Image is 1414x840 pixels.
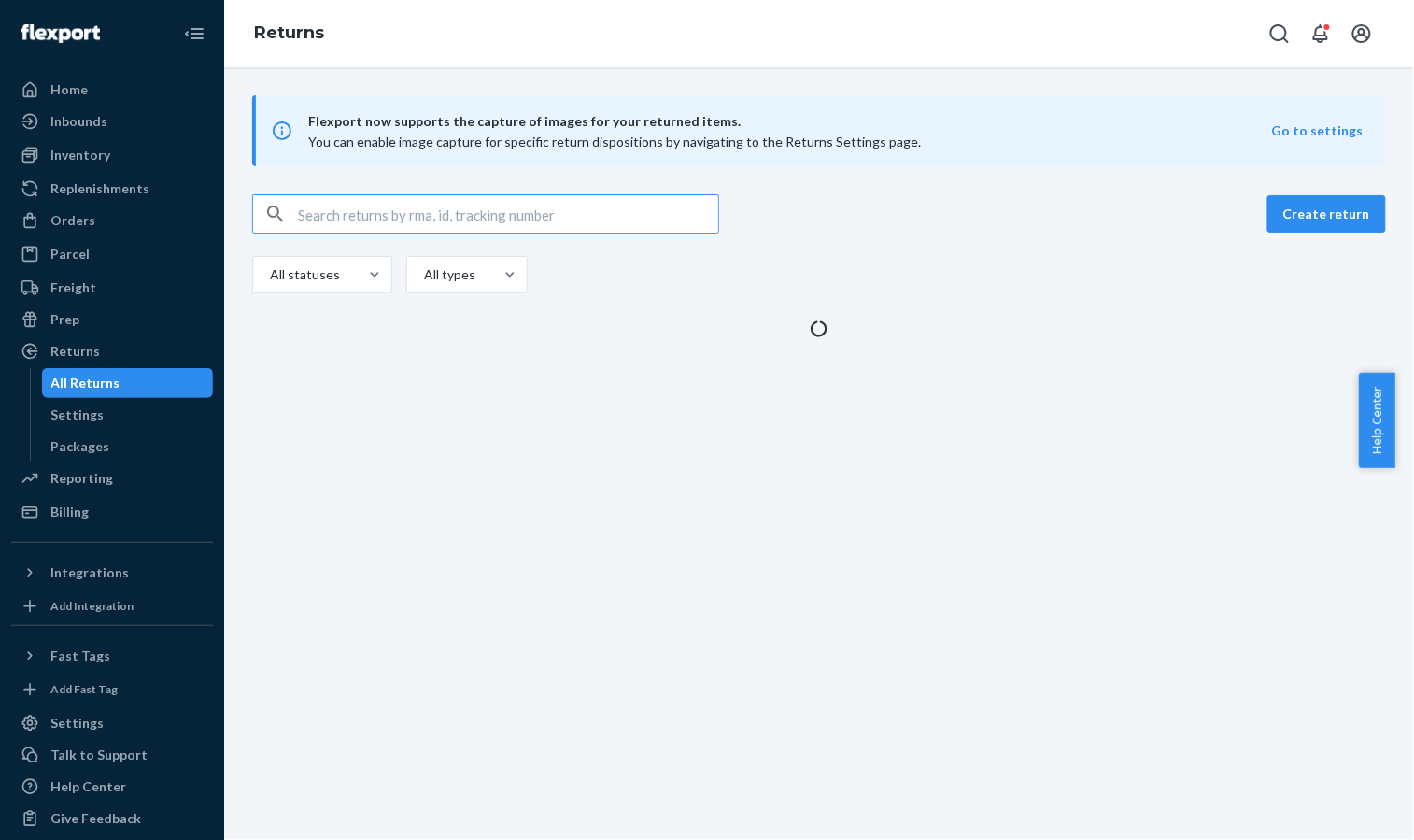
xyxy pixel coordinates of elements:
div: Home [50,80,88,99]
div: Billing [50,503,89,521]
a: Prep [11,305,213,335]
a: Home [11,75,213,105]
div: Inventory [50,146,110,164]
button: Open notifications [1302,15,1339,52]
span: Flexport now supports the capture of images for your returned items. [308,110,1272,133]
div: All Returns [51,374,120,392]
a: Help Center [11,772,213,802]
div: Settings [50,714,104,733]
a: All Returns [42,368,214,398]
div: Returns [50,342,100,361]
a: Replenishments [11,174,213,204]
a: Returns [254,22,324,43]
a: Billing [11,497,213,527]
a: Settings [11,708,213,738]
div: Inbounds [50,112,107,131]
div: Prep [50,310,79,329]
img: Flexport logo [21,24,100,43]
button: Close Navigation [176,15,213,52]
a: Settings [42,400,214,430]
div: Add Fast Tag [50,681,118,697]
a: Reporting [11,463,213,493]
button: Give Feedback [11,804,213,833]
a: Talk to Support [11,740,213,770]
button: Go to settings [1272,121,1364,140]
input: Search returns by rma, id, tracking number [298,195,718,233]
a: Add Fast Tag [11,678,213,701]
a: Parcel [11,239,213,269]
div: Help Center [50,777,126,796]
div: Integrations [50,563,129,582]
a: Returns [11,336,213,366]
a: Packages [42,432,214,462]
div: Freight [50,278,96,297]
div: Orders [50,211,95,230]
a: Inventory [11,140,213,170]
button: Open Search Box [1261,15,1298,52]
button: Help Center [1359,373,1395,468]
a: Add Integration [11,595,213,618]
div: All statuses [270,265,337,284]
button: Integrations [11,558,213,588]
a: Inbounds [11,107,213,136]
a: Orders [11,206,213,235]
div: Reporting [50,469,113,488]
div: Replenishments [50,179,149,198]
div: All types [424,265,473,284]
span: You can enable image capture for specific return dispositions by navigating to the Returns Settin... [308,134,921,149]
div: Add Integration [50,598,134,614]
button: Open account menu [1343,15,1380,52]
ol: breadcrumbs [239,7,339,61]
div: Parcel [50,245,90,263]
div: Settings [51,406,105,424]
div: Packages [51,437,110,456]
button: Create return [1267,195,1386,233]
div: Give Feedback [50,809,141,828]
a: Freight [11,273,213,303]
button: Fast Tags [11,641,213,671]
div: Fast Tags [50,647,110,665]
div: Talk to Support [50,746,148,764]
